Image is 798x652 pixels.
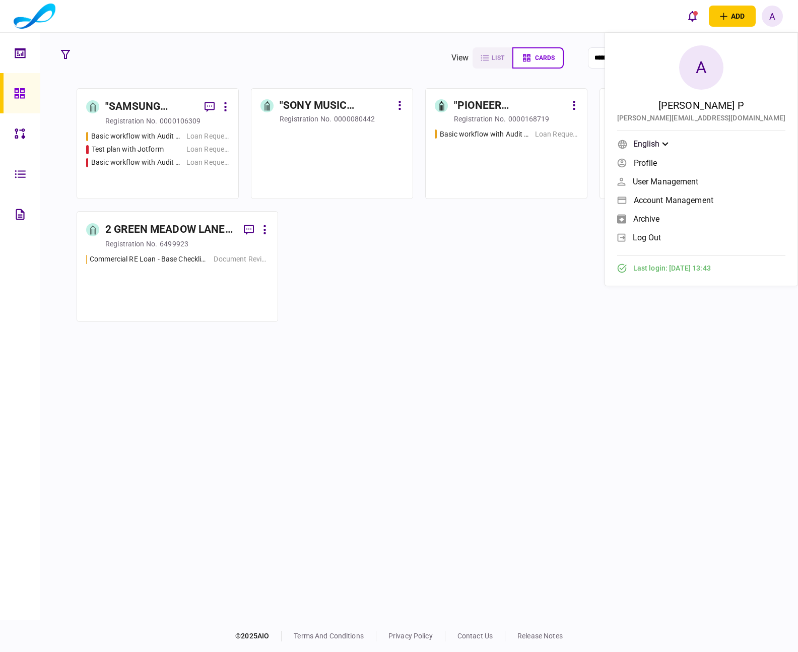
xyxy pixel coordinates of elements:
[294,632,364,640] a: terms and conditions
[617,211,785,226] a: archive
[634,159,657,167] span: Profile
[425,88,587,199] a: "PIONEER ELECTRONIC POLAND" SPÓŁKA Z OGRANICZONĄ ODPOWIEDZIALNOŚCIĄ W LIKWIDACJIregistration no.0...
[457,632,493,640] a: contact us
[186,131,229,142] div: Loan Request
[617,113,785,123] div: [PERSON_NAME][EMAIL_ADDRESS][DOMAIN_NAME]
[709,6,756,27] button: open adding identity options
[91,157,181,168] div: Basic workflow with Audit Checklst
[617,155,785,170] a: Profile
[160,239,188,249] div: 6499923
[633,215,660,223] span: archive
[473,47,512,69] button: list
[535,129,578,140] div: Loan Request
[617,230,785,245] a: log out
[512,47,564,69] button: cards
[334,114,375,124] div: 0000080442
[440,129,530,140] div: Basic workflow with Audit Checklst
[633,138,669,150] div: English
[77,211,278,322] a: 2 GREEN MEADOW LANE LLCregistration no.6499923Commercial RE Loan - Base Checklist - Help us proce...
[105,116,157,126] div: registration no.
[14,4,56,29] img: client company logo
[105,239,157,249] div: registration no.
[682,6,703,27] button: open notifications list
[454,98,566,114] div: "PIONEER ELECTRONIC POLAND" SPÓŁKA Z OGRANICZONĄ ODPOWIEDZIALNOŚCIĄ W LIKWIDACJI
[634,196,713,205] span: Account management
[214,254,269,265] div: Document Review
[91,131,181,142] div: Basic workflow with Audit Checklst
[388,632,433,640] a: privacy policy
[92,144,164,155] div: Test plan with Jotform
[535,54,555,61] span: cards
[492,54,504,61] span: list
[251,88,413,199] a: "SONY MUSIC ENTERTAINMENT POLSKA" SPÓŁKA Z OGRANICZONĄ ODPOWIEDZIALNOŚCIĄregistration no.0000080442
[280,98,392,114] div: "SONY MUSIC ENTERTAINMENT POLSKA" SPÓŁKA Z OGRANICZONĄ ODPOWIEDZIALNOŚCIĄ
[280,114,331,124] div: registration no.
[454,114,506,124] div: registration no.
[186,157,229,168] div: Loan Request
[451,52,469,64] div: view
[160,116,201,126] div: 0000106309
[77,88,239,199] a: "SAMSUNG ELECTRO-MECHANICS CO. LTD" ODDZIAŁ W [GEOGRAPHIC_DATA] W LIKWIDACJIregistration no.00001...
[617,174,785,189] a: User management
[633,263,711,274] span: Last login : [DATE] 13:43
[90,254,209,265] div: Commercial RE Loan - Base Checklist - Help us process your loan application faster by providing t...
[762,6,783,27] button: A
[508,114,549,124] div: 0000168719
[517,632,563,640] a: release notes
[617,192,785,208] a: Account management
[235,631,282,641] div: © 2025 AIO
[105,99,196,115] div: "SAMSUNG ELECTRO-MECHANICS CO. LTD" ODDZIAŁ W [GEOGRAPHIC_DATA] W LIKWIDACJI
[600,88,762,199] a: [PERSON_NAME]SSN no.Basic workflow with Audit ChecklstLoan Request
[105,222,236,238] div: 2 GREEN MEADOW LANE LLC
[633,177,699,186] span: User management
[679,45,723,90] div: A
[633,233,661,242] span: log out
[658,98,744,113] div: [PERSON_NAME] P
[186,144,229,155] div: Loan Request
